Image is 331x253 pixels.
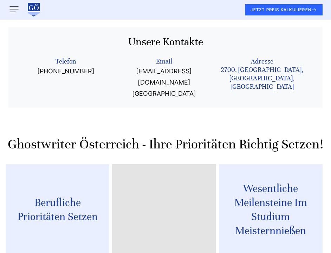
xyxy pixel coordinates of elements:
[8,4,20,15] img: Menu open
[245,4,323,15] button: JETZT PREIS KALKULIEREN
[37,66,95,77] a: [PHONE_NUMBER]
[219,173,323,246] p: Wesentliche Meilensteine im Studium meisternnießen
[213,66,311,91] p: 2700, [GEOGRAPHIC_DATA], [GEOGRAPHIC_DATA], [GEOGRAPHIC_DATA]
[115,57,213,66] p: Email
[27,3,41,17] img: wirschreiben
[17,57,115,66] p: Telefon
[6,187,109,232] p: Berufliche Prioritäten setzen
[6,136,325,153] h2: Ghostwriter Österreich - Ihre Prioritäten richtig setzen!
[115,66,213,99] a: [EMAIL_ADDRESS][DOMAIN_NAME][GEOGRAPHIC_DATA]
[213,57,311,66] p: Adresse
[17,35,314,49] h3: Unsere Kontakte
